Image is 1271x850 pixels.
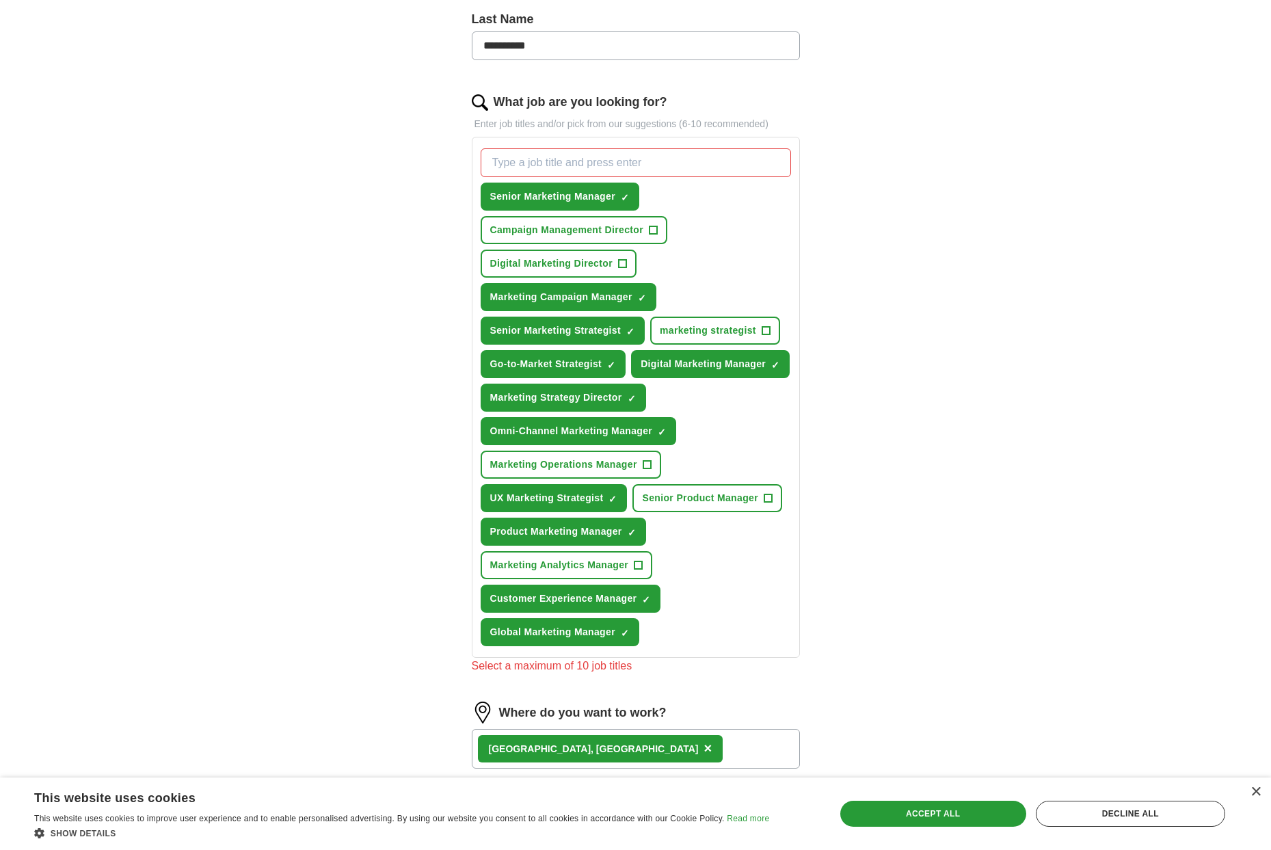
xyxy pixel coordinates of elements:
[489,742,699,756] div: [GEOGRAPHIC_DATA], [GEOGRAPHIC_DATA]
[642,491,758,505] span: Senior Product Manager
[1250,787,1261,797] div: Close
[499,704,667,722] label: Where do you want to work?
[490,390,622,405] span: Marketing Strategy Director
[704,741,712,756] span: ×
[626,326,634,337] span: ✓
[621,192,629,203] span: ✓
[840,801,1026,827] div: Accept all
[481,417,677,445] button: Omni-Channel Marketing Manager✓
[490,592,637,606] span: Customer Experience Manager
[632,484,782,512] button: Senior Product Manager
[481,484,628,512] button: UX Marketing Strategist✓
[642,594,650,605] span: ✓
[481,148,791,177] input: Type a job title and press enter
[481,317,645,345] button: Senior Marketing Strategist✓
[481,551,653,579] button: Marketing Analytics Manager
[481,183,639,211] button: Senior Marketing Manager✓
[490,189,615,204] span: Senior Marketing Manager
[481,216,668,244] button: Campaign Management Director
[607,360,615,371] span: ✓
[490,256,613,271] span: Digital Marketing Director
[481,585,661,613] button: Customer Experience Manager✓
[472,10,800,29] label: Last Name
[641,357,766,371] span: Digital Marketing Manager
[34,786,735,806] div: This website uses cookies
[628,393,636,404] span: ✓
[472,658,800,674] div: Select a maximum of 10 job titles
[490,223,644,237] span: Campaign Management Director
[608,494,617,505] span: ✓
[472,94,488,111] img: search.png
[631,350,790,378] button: Digital Marketing Manager✓
[490,424,653,438] span: Omni-Channel Marketing Manager
[481,283,656,311] button: Marketing Campaign Manager✓
[490,290,632,304] span: Marketing Campaign Manager
[1036,801,1225,827] div: Decline all
[650,317,780,345] button: marketing strategist
[704,739,712,759] button: ×
[481,250,637,278] button: Digital Marketing Director
[771,360,779,371] span: ✓
[481,350,626,378] button: Go-to-Market Strategist✓
[660,323,756,338] span: marketing strategist
[34,826,769,840] div: Show details
[490,625,615,639] span: Global Marketing Manager
[490,457,637,472] span: Marketing Operations Manager
[34,814,725,823] span: This website uses cookies to improve user experience and to enable personalised advertising. By u...
[621,628,629,639] span: ✓
[638,293,646,304] span: ✓
[490,558,629,572] span: Marketing Analytics Manager
[628,527,636,538] span: ✓
[481,451,661,479] button: Marketing Operations Manager
[658,427,666,438] span: ✓
[727,814,769,823] a: Read more, opens a new window
[481,618,639,646] button: Global Marketing Manager✓
[472,117,800,131] p: Enter job titles and/or pick from our suggestions (6-10 recommended)
[494,93,667,111] label: What job are you looking for?
[51,829,116,838] span: Show details
[490,357,602,371] span: Go-to-Market Strategist
[481,518,646,546] button: Product Marketing Manager✓
[472,702,494,723] img: location.png
[490,491,604,505] span: UX Marketing Strategist
[490,524,622,539] span: Product Marketing Manager
[490,323,621,338] span: Senior Marketing Strategist
[481,384,646,412] button: Marketing Strategy Director✓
